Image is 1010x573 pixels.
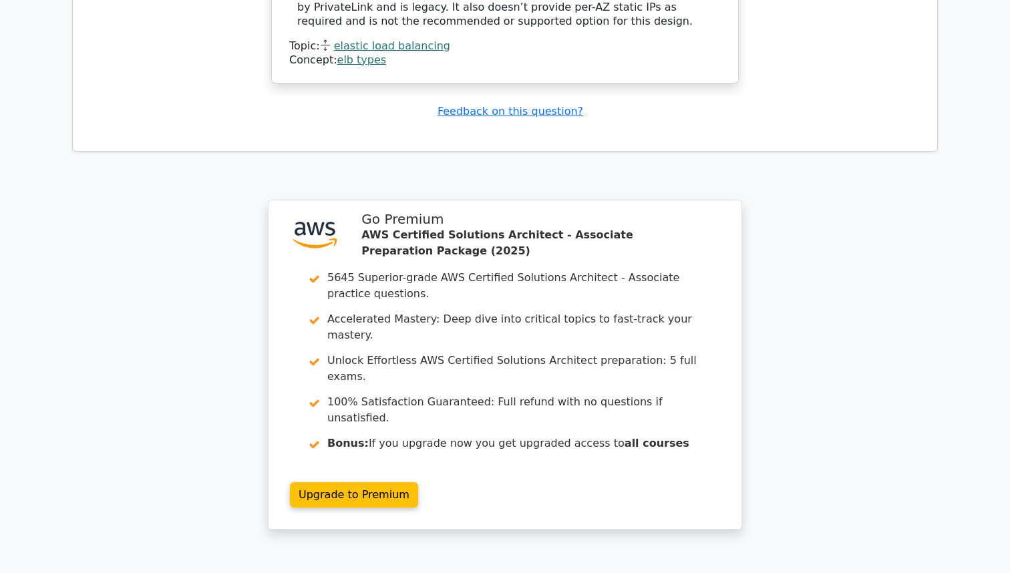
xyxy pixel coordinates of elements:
a: Feedback on this question? [438,105,583,118]
a: elastic load balancing [334,39,450,52]
a: Upgrade to Premium [290,482,418,508]
div: Topic: [289,39,721,53]
a: elb types [337,53,387,66]
div: Concept: [289,53,721,67]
